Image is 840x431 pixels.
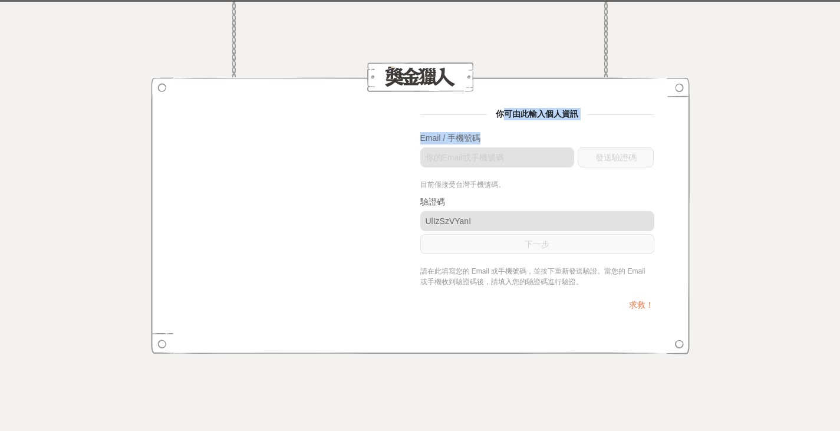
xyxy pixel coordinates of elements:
button: 下一步 [420,234,654,254]
a: 求救！ [629,300,654,310]
input: 你的Email或手機號碼 [420,147,575,167]
span: 你可由此輸入個人資訊 [487,109,587,119]
button: 發送驗證碼 [578,147,654,167]
input: 請輸入驗證碼 [420,211,654,231]
div: Email / 手機號碼 [420,132,654,144]
span: 請在此填寫您的 Email 或手機號碼，並按下重新發送驗證。當您的 Email 或手機收到驗證碼後，請填入您的驗證碼進行驗證。 [420,267,645,286]
div: 驗證碼 [420,196,654,208]
span: 目前僅接受台灣手機號碼。 [420,180,505,189]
